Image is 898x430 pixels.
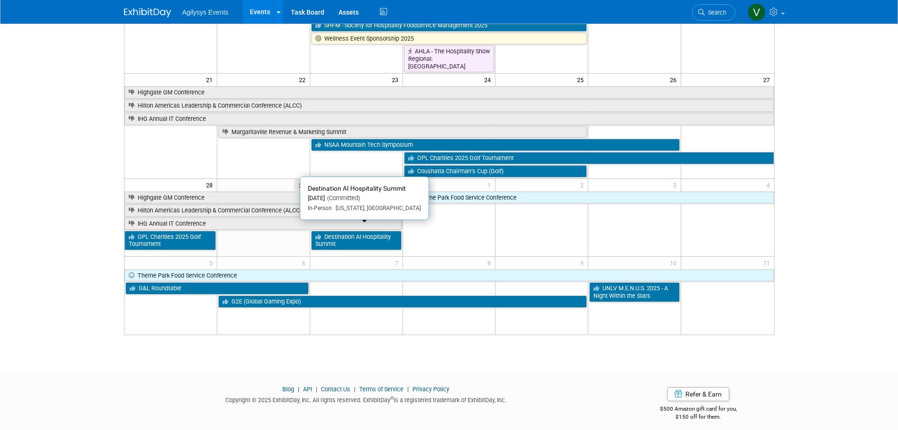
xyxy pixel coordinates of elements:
a: Hilton Americas Leadership & Commercial Conference (ALCC) [124,100,774,112]
sup: ® [390,396,394,401]
span: 7 [394,257,403,269]
span: In-Person [308,205,332,211]
span: [US_STATE], [GEOGRAPHIC_DATA] [332,205,421,211]
a: IHG Annual IT Conference [124,218,402,230]
span: Search [705,9,726,16]
a: Margaritaville Revenue & Marketing Summit [218,126,587,138]
span: 4 [766,179,774,191]
span: 10 [669,257,681,269]
span: | [352,386,358,393]
a: OPL Charities 2025 Golf Tournament [124,231,216,250]
span: Destination AI Hospitality Summit [308,185,406,192]
span: | [313,386,320,393]
a: UNLV M.E.N.U.S. 2025 - A Night Within the Stars [589,282,680,302]
a: OPL Charities 2025 Golf Tournament [404,152,774,164]
span: 25 [576,74,588,85]
img: Vaitiare Munoz [748,3,766,21]
a: Hilton Americas Leadership & Commercial Conference (ALCC) [124,204,402,217]
span: | [296,386,302,393]
span: (Committed) [325,194,360,202]
a: Theme Park Food Service Conference [124,270,774,282]
span: 8 [486,257,495,269]
a: Destination AI Hospitality Summit [311,231,402,250]
span: 3 [672,179,681,191]
span: 24 [483,74,495,85]
a: NSAA Mountain Tech Symposium [311,139,680,151]
a: Highgate GM Conference [124,86,774,99]
a: IHG Annual IT Conference [124,113,774,125]
div: Copyright © 2025 ExhibitDay, Inc. All rights reserved. ExhibitDay is a registered trademark of Ex... [124,394,609,405]
span: 27 [762,74,774,85]
span: 11 [762,257,774,269]
a: Privacy Policy [412,386,449,393]
span: 5 [208,257,217,269]
div: [DATE] [308,194,421,202]
span: | [405,386,411,393]
a: G&L Roundtable [125,282,309,295]
a: API [303,386,312,393]
span: Agilysys Events [182,8,229,16]
a: SHFM - Society for Hospitality Foodservice Management 2025 [311,19,587,32]
span: 6 [301,257,310,269]
span: 21 [205,74,217,85]
div: $500 Amazon gift card for you, [622,399,774,421]
span: 26 [669,74,681,85]
span: 28 [205,179,217,191]
img: ExhibitDay [124,8,171,17]
a: Terms of Service [359,386,404,393]
span: 1 [486,179,495,191]
a: Coushatta Chairman’s Cup (Golf) [404,165,587,177]
a: Search [692,4,735,21]
a: Theme Park Food Service Conference [404,192,774,204]
a: Refer & Earn [667,387,729,401]
span: 2 [579,179,588,191]
a: Wellness Event Sponsorship 2025 [311,33,587,45]
span: 22 [298,74,310,85]
span: 9 [579,257,588,269]
a: AHLA - The Hospitality Show Regional: [GEOGRAPHIC_DATA] [404,45,494,72]
a: Highgate GM Conference [124,192,402,204]
div: $150 off for them. [622,413,774,421]
span: 23 [391,74,403,85]
span: 29 [294,179,310,191]
a: Contact Us [321,386,350,393]
a: Blog [282,386,294,393]
a: G2E (Global Gaming Expo) [218,295,587,308]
